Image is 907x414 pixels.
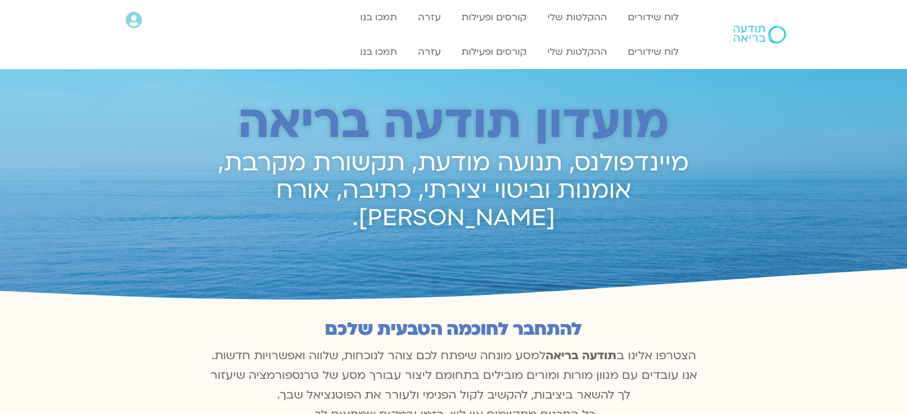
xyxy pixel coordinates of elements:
h2: מועדון תודעה בריאה [203,97,705,149]
a: תמכו בנו [354,41,403,63]
img: תודעה בריאה [733,26,786,43]
a: לוח שידורים [622,6,685,29]
a: ההקלטות שלי [541,41,613,63]
a: תמכו בנו [354,6,403,29]
h2: מיינדפולנס, תנועה מודעת, תקשורת מקרבת, אומנות וביטוי יצירתי, כתיבה, אורח [PERSON_NAME]. [203,150,705,232]
a: קורסים ופעילות [456,6,533,29]
a: קורסים ופעילות [456,41,533,63]
a: לוח שידורים [622,41,685,63]
a: עזרה [412,41,447,63]
b: תודעה בריאה [546,348,617,363]
h2: להתחבר לחוכמה הטבעית שלכם [203,319,704,340]
a: עזרה [412,6,447,29]
a: ההקלטות שלי [541,6,613,29]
